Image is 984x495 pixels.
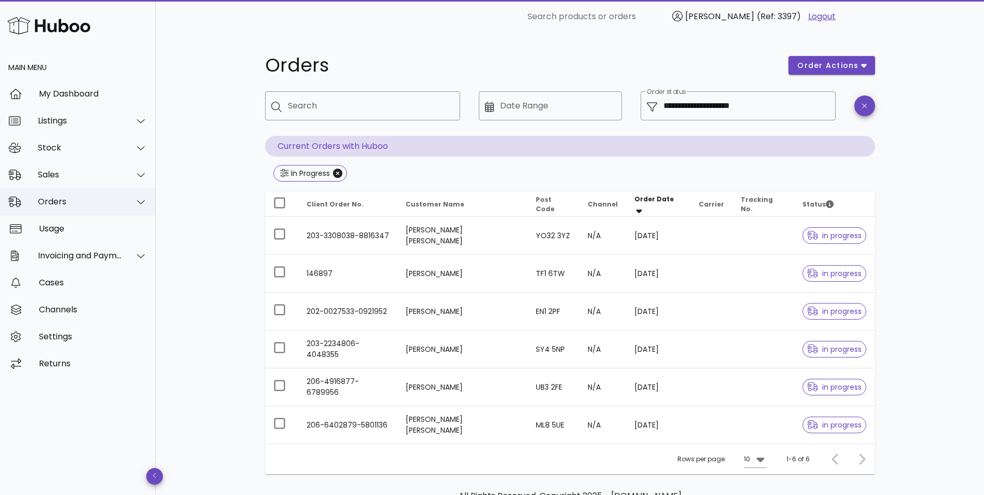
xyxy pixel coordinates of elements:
[536,195,555,213] span: Post Code
[647,88,686,96] label: Order status
[634,195,674,203] span: Order Date
[39,89,147,99] div: My Dashboard
[289,168,330,178] div: In Progress
[579,331,626,368] td: N/A
[397,255,528,293] td: [PERSON_NAME]
[265,56,777,75] h1: Orders
[807,270,862,277] span: in progress
[807,383,862,391] span: in progress
[528,293,579,331] td: EN1 2PF
[797,60,859,71] span: order actions
[406,200,464,209] span: Customer Name
[807,308,862,315] span: in progress
[528,255,579,293] td: TF1 6TW
[38,251,122,260] div: Invoicing and Payments
[38,170,122,180] div: Sales
[528,331,579,368] td: SY4 5NP
[397,192,528,217] th: Customer Name
[265,136,875,157] p: Current Orders with Huboo
[38,197,122,207] div: Orders
[808,10,836,23] a: Logout
[39,224,147,233] div: Usage
[528,368,579,406] td: UB3 2FE
[39,359,147,368] div: Returns
[7,15,90,37] img: Huboo Logo
[588,200,618,209] span: Channel
[579,293,626,331] td: N/A
[579,192,626,217] th: Channel
[626,255,690,293] td: [DATE]
[298,406,398,444] td: 206-6402879-5801136
[39,332,147,341] div: Settings
[397,406,528,444] td: [PERSON_NAME] [PERSON_NAME]
[788,56,875,75] button: order actions
[626,331,690,368] td: [DATE]
[39,278,147,287] div: Cases
[807,232,862,239] span: in progress
[626,368,690,406] td: [DATE]
[528,192,579,217] th: Post Code
[690,192,732,217] th: Carrier
[298,331,398,368] td: 203-2234806-4048355
[794,192,875,217] th: Status
[307,200,364,209] span: Client Order No.
[333,169,342,178] button: Close
[579,217,626,255] td: N/A
[626,192,690,217] th: Order Date: Sorted descending. Activate to remove sorting.
[579,368,626,406] td: N/A
[677,444,767,474] div: Rows per page:
[397,331,528,368] td: [PERSON_NAME]
[626,293,690,331] td: [DATE]
[685,10,754,22] span: [PERSON_NAME]
[38,116,122,126] div: Listings
[528,406,579,444] td: ML8 5UE
[39,305,147,314] div: Channels
[744,455,750,464] div: 10
[626,406,690,444] td: [DATE]
[298,255,398,293] td: 146897
[38,143,122,153] div: Stock
[298,293,398,331] td: 202-0027533-0921952
[579,255,626,293] td: N/A
[757,10,801,22] span: (Ref: 3397)
[298,368,398,406] td: 206-4916877-6789956
[397,368,528,406] td: [PERSON_NAME]
[298,192,398,217] th: Client Order No.
[626,217,690,255] td: [DATE]
[397,293,528,331] td: [PERSON_NAME]
[579,406,626,444] td: N/A
[397,217,528,255] td: [PERSON_NAME] [PERSON_NAME]
[802,200,834,209] span: Status
[744,451,767,467] div: 10Rows per page:
[298,217,398,255] td: 203-3308038-8816347
[741,195,773,213] span: Tracking No.
[732,192,794,217] th: Tracking No.
[528,217,579,255] td: YO32 3YZ
[699,200,724,209] span: Carrier
[786,455,810,464] div: 1-6 of 6
[807,346,862,353] span: in progress
[807,421,862,429] span: in progress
